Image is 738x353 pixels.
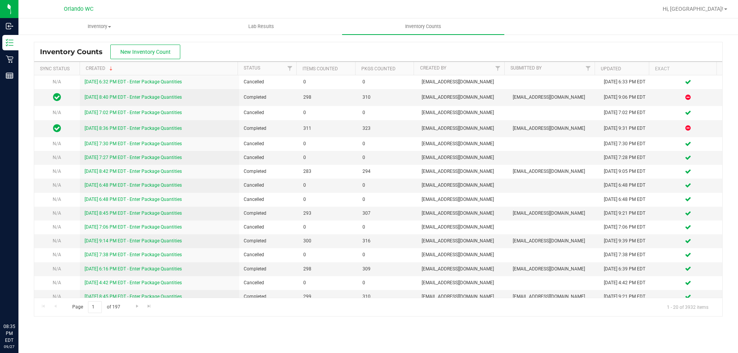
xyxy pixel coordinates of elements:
[362,224,412,231] span: 0
[8,292,31,315] iframe: Resource center
[604,182,649,189] div: [DATE] 6:48 PM EDT
[66,301,126,313] span: Page of 197
[303,78,353,86] span: 0
[362,94,412,101] span: 310
[244,109,294,116] span: Cancelled
[53,294,61,299] span: N/A
[422,251,504,259] span: [EMAIL_ADDRESS][DOMAIN_NAME]
[362,125,412,132] span: 323
[40,48,110,56] span: Inventory Counts
[303,279,353,287] span: 0
[303,140,353,147] span: 0
[513,210,595,217] span: [EMAIL_ADDRESS][DOMAIN_NAME]
[422,224,504,231] span: [EMAIL_ADDRESS][DOMAIN_NAME]
[361,66,396,71] a: Pkgs Counted
[85,110,182,115] a: [DATE] 7:02 PM EDT - Enter Package Quantities
[244,251,294,259] span: Cancelled
[23,290,32,300] iframe: Resource center unread badge
[420,65,446,71] a: Created By
[85,182,182,188] a: [DATE] 6:48 PM EDT - Enter Package Quantities
[53,182,61,188] span: N/A
[40,66,70,71] a: Sync Status
[422,94,504,101] span: [EMAIL_ADDRESS][DOMAIN_NAME]
[244,293,294,300] span: Completed
[422,109,504,116] span: [EMAIL_ADDRESS][DOMAIN_NAME]
[362,237,412,245] span: 316
[362,109,412,116] span: 0
[422,210,504,217] span: [EMAIL_ADDRESS][DOMAIN_NAME]
[362,251,412,259] span: 0
[422,125,504,132] span: [EMAIL_ADDRESS][DOMAIN_NAME]
[53,169,61,174] span: N/A
[510,65,542,71] a: Submitted By
[180,18,342,35] a: Lab Results
[303,168,353,175] span: 283
[53,141,61,146] span: N/A
[6,39,13,46] inline-svg: Inventory
[6,55,13,63] inline-svg: Retail
[85,210,182,216] a: [DATE] 8:45 PM EDT - Enter Package Quantities
[422,196,504,203] span: [EMAIL_ADDRESS][DOMAIN_NAME]
[6,22,13,30] inline-svg: Inbound
[303,293,353,300] span: 299
[53,92,61,103] span: In Sync
[422,293,504,300] span: [EMAIL_ADDRESS][DOMAIN_NAME]
[6,72,13,80] inline-svg: Reports
[53,252,61,257] span: N/A
[18,18,180,35] a: Inventory
[53,238,61,244] span: N/A
[604,94,649,101] div: [DATE] 9:06 PM EDT
[303,109,353,116] span: 0
[131,301,143,312] a: Go to the next page
[85,197,182,202] a: [DATE] 6:48 PM EDT - Enter Package Quantities
[244,210,294,217] span: Completed
[661,301,715,313] span: 1 - 20 of 3932 items
[362,293,412,300] span: 310
[120,49,171,55] span: New Inventory Count
[244,279,294,287] span: Cancelled
[604,279,649,287] div: [DATE] 4:42 PM EDT
[53,155,61,160] span: N/A
[244,65,260,71] a: Status
[244,224,294,231] span: Cancelled
[303,66,338,71] a: Items Counted
[422,237,504,245] span: [EMAIL_ADDRESS][DOMAIN_NAME]
[604,109,649,116] div: [DATE] 7:02 PM EDT
[53,224,61,230] span: N/A
[3,323,15,344] p: 08:35 PM EDT
[53,123,61,134] span: In Sync
[604,154,649,161] div: [DATE] 7:28 PM EDT
[238,23,284,30] span: Lab Results
[362,140,412,147] span: 0
[85,79,182,85] a: [DATE] 6:32 PM EDT - Enter Package Quantities
[85,94,182,100] a: [DATE] 8:40 PM EDT - Enter Package Quantities
[604,265,649,273] div: [DATE] 6:39 PM EDT
[362,78,412,86] span: 0
[85,266,182,272] a: [DATE] 6:16 PM EDT - Enter Package Quantities
[53,210,61,216] span: N/A
[19,23,180,30] span: Inventory
[85,155,182,160] a: [DATE] 7:27 PM EDT - Enter Package Quantities
[604,210,649,217] div: [DATE] 9:21 PM EDT
[284,62,296,75] a: Filter
[362,182,412,189] span: 0
[422,279,504,287] span: [EMAIL_ADDRESS][DOMAIN_NAME]
[85,252,182,257] a: [DATE] 7:38 PM EDT - Enter Package Quantities
[604,78,649,86] div: [DATE] 6:33 PM EDT
[244,237,294,245] span: Completed
[64,6,93,12] span: Orlando WC
[604,125,649,132] div: [DATE] 9:31 PM EDT
[53,266,61,272] span: N/A
[513,237,595,245] span: [EMAIL_ADDRESS][DOMAIN_NAME]
[303,196,353,203] span: 0
[85,224,182,230] a: [DATE] 7:06 PM EDT - Enter Package Quantities
[244,196,294,203] span: Cancelled
[303,224,353,231] span: 0
[604,224,649,231] div: [DATE] 7:06 PM EDT
[110,45,180,59] button: New Inventory Count
[362,265,412,273] span: 309
[604,140,649,147] div: [DATE] 7:30 PM EDT
[85,280,182,285] a: [DATE] 4:42 PM EDT - Enter Package Quantities
[85,238,182,244] a: [DATE] 9:14 PM EDT - Enter Package Quantities
[422,154,504,161] span: [EMAIL_ADDRESS][DOMAIN_NAME]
